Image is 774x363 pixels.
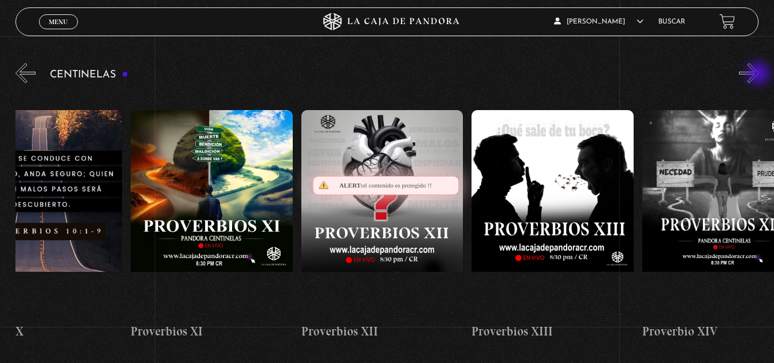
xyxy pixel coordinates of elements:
[739,63,759,83] button: Next
[658,18,685,25] a: Buscar
[45,28,72,36] span: Cerrar
[131,322,293,341] h4: Proverbios XI
[720,14,735,29] a: View your shopping cart
[15,63,36,83] button: Previous
[301,92,463,358] a: Proverbios XII
[49,18,68,25] span: Menu
[131,92,293,358] a: Proverbios XI
[301,322,463,341] h4: Proverbios XII
[313,176,459,195] div: el contenido es protegido !!
[339,182,362,189] span: Alert:
[472,322,634,341] h4: Proverbios XIII
[554,18,643,25] span: [PERSON_NAME]
[472,92,634,358] a: Proverbios XIII
[50,69,128,80] h3: Centinelas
